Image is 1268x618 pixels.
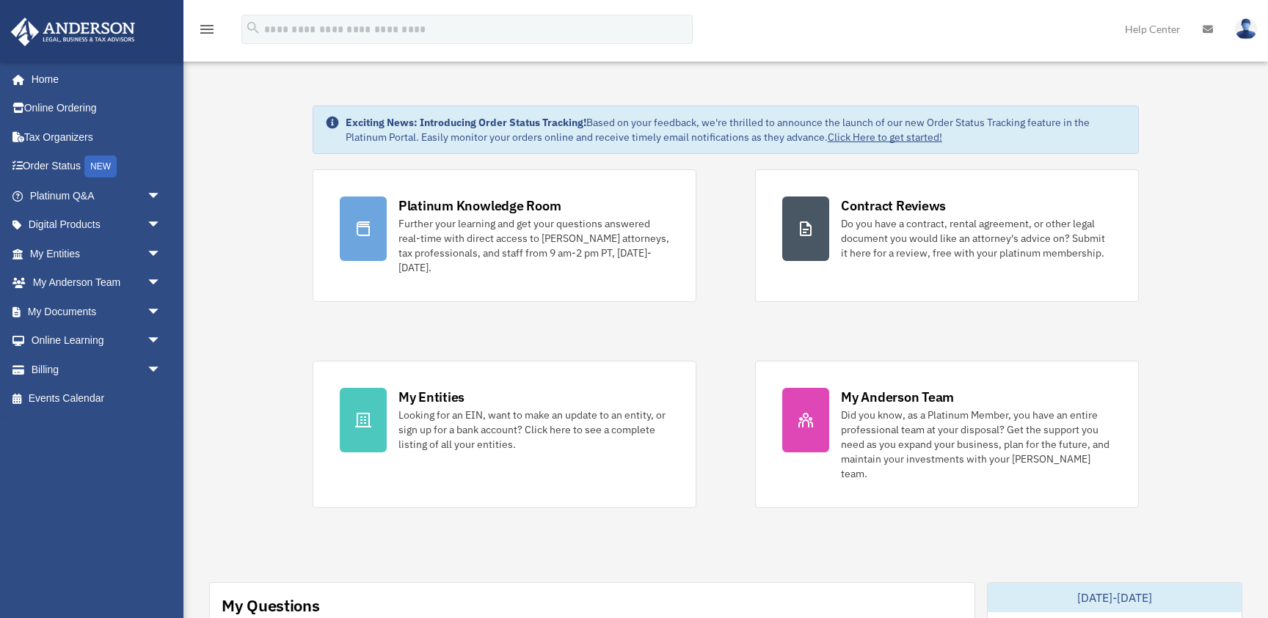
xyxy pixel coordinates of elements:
a: Order StatusNEW [10,152,183,182]
div: Did you know, as a Platinum Member, you have an entire professional team at your disposal? Get th... [841,408,1112,481]
span: arrow_drop_down [147,239,176,269]
span: arrow_drop_down [147,268,176,298]
div: Based on your feedback, we're thrilled to announce the launch of our new Order Status Tracking fe... [346,115,1126,144]
a: My Anderson Team Did you know, as a Platinum Member, you have an entire professional team at your... [755,361,1139,508]
div: Do you have a contract, rental agreement, or other legal document you would like an attorney's ad... [841,216,1112,260]
div: My Entities [398,388,464,406]
span: arrow_drop_down [147,355,176,385]
div: My Anderson Team [841,388,954,406]
a: Online Ordering [10,94,183,123]
img: Anderson Advisors Platinum Portal [7,18,139,46]
span: arrow_drop_down [147,210,176,240]
span: arrow_drop_down [147,297,176,327]
div: Further your learning and get your questions answered real-time with direct access to [PERSON_NAM... [398,216,669,275]
a: menu [198,26,216,38]
div: NEW [84,155,117,177]
a: Contract Reviews Do you have a contract, rental agreement, or other legal document you would like... [755,169,1139,302]
span: arrow_drop_down [147,326,176,356]
div: [DATE]-[DATE] [988,583,1242,612]
a: Online Learningarrow_drop_down [10,326,183,356]
span: arrow_drop_down [147,181,176,211]
strong: Exciting News: Introducing Order Status Tracking! [346,116,586,129]
a: Billingarrow_drop_down [10,355,183,384]
a: Platinum Q&Aarrow_drop_down [10,181,183,210]
div: Platinum Knowledge Room [398,196,561,215]
i: search [245,20,261,36]
a: My Entitiesarrow_drop_down [10,239,183,268]
a: Platinum Knowledge Room Further your learning and get your questions answered real-time with dire... [313,169,696,302]
i: menu [198,21,216,38]
div: Looking for an EIN, want to make an update to an entity, or sign up for a bank account? Click her... [398,408,669,452]
img: User Pic [1235,18,1257,40]
a: Home [10,65,176,94]
a: Tax Organizers [10,122,183,152]
a: My Entities Looking for an EIN, want to make an update to an entity, or sign up for a bank accoun... [313,361,696,508]
div: Contract Reviews [841,196,946,215]
a: Click Here to get started! [828,130,942,144]
div: My Questions [222,595,320,617]
a: My Anderson Teamarrow_drop_down [10,268,183,298]
a: Events Calendar [10,384,183,413]
a: Digital Productsarrow_drop_down [10,210,183,240]
a: My Documentsarrow_drop_down [10,297,183,326]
